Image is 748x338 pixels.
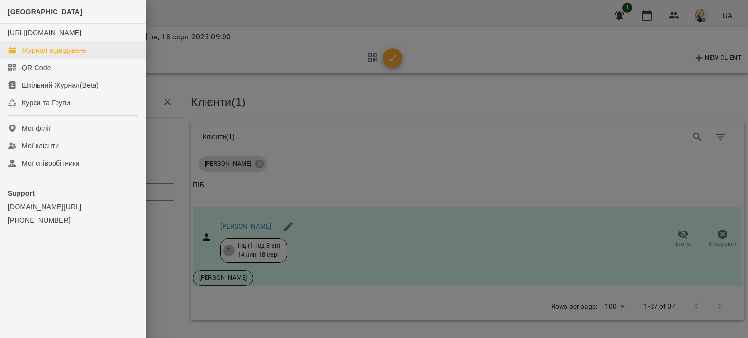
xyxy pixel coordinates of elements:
[22,141,59,151] div: Мої клієнти
[22,98,70,107] div: Курси та Групи
[8,29,81,36] a: [URL][DOMAIN_NAME]
[8,8,82,16] span: [GEOGRAPHIC_DATA]
[22,124,51,133] div: Мої філії
[8,215,138,225] a: [PHONE_NUMBER]
[8,188,138,198] p: Support
[22,63,51,72] div: QR Code
[22,45,87,55] div: Журнал відвідувань
[22,80,99,90] div: Шкільний Журнал(Beta)
[22,159,80,168] div: Мої співробітники
[8,202,138,212] a: [DOMAIN_NAME][URL]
